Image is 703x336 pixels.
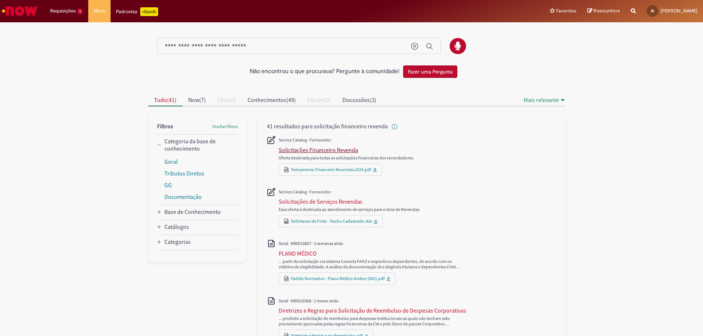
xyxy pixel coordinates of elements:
[594,7,620,14] span: Rascunhos
[50,7,76,15] span: Requisições
[661,8,698,14] span: [PERSON_NAME]
[77,8,83,15] span: 1
[651,8,654,13] span: IA
[140,7,158,16] p: +GenAi
[587,8,620,15] a: Rascunhos
[556,7,576,15] span: Favoritos
[403,65,457,78] button: Fazer uma Pergunta
[250,68,399,75] h2: Não encontrou o que procurava? Pergunte à comunidade!
[1,4,38,18] img: ServiceNow
[116,7,158,16] div: Padroniza
[94,7,105,15] span: More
